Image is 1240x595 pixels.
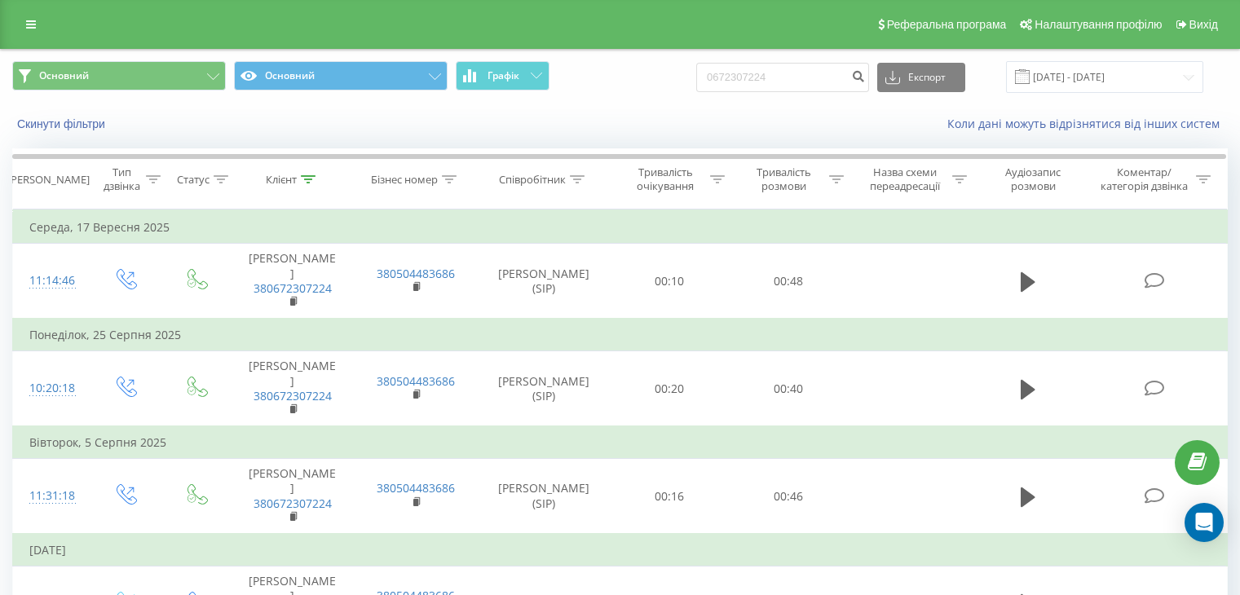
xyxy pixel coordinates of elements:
[231,459,354,534] td: [PERSON_NAME]
[254,280,332,296] a: 380672307224
[611,244,729,319] td: 00:10
[7,173,90,187] div: [PERSON_NAME]
[12,117,113,131] button: Скинути фільтри
[478,351,611,426] td: [PERSON_NAME] (SIP)
[266,173,297,187] div: Клієнт
[696,63,869,92] input: Пошук за номером
[863,165,948,193] div: Назва схеми переадресації
[103,165,141,193] div: Тип дзвінка
[611,459,729,534] td: 00:16
[177,173,210,187] div: Статус
[729,459,847,534] td: 00:46
[456,61,549,90] button: Графік
[488,70,519,82] span: Графік
[625,165,707,193] div: Тривалість очікування
[729,244,847,319] td: 00:48
[254,496,332,511] a: 380672307224
[29,480,73,512] div: 11:31:18
[986,165,1081,193] div: Аудіозапис розмови
[1035,18,1162,31] span: Налаштування профілю
[877,63,965,92] button: Експорт
[1097,165,1192,193] div: Коментар/категорія дзвінка
[13,534,1228,566] td: [DATE]
[231,351,354,426] td: [PERSON_NAME]
[887,18,1007,31] span: Реферальна програма
[377,266,455,281] a: 380504483686
[377,480,455,496] a: 380504483686
[13,426,1228,459] td: Вівторок, 5 Серпня 2025
[13,211,1228,244] td: Середа, 17 Вересня 2025
[1185,503,1224,542] div: Open Intercom Messenger
[13,319,1228,351] td: Понеділок, 25 Серпня 2025
[29,265,73,297] div: 11:14:46
[499,173,566,187] div: Співробітник
[39,69,89,82] span: Основний
[29,372,73,404] div: 10:20:18
[12,61,226,90] button: Основний
[377,373,455,389] a: 380504483686
[254,388,332,403] a: 380672307224
[947,116,1228,131] a: Коли дані можуть відрізнятися вiд інших систем
[231,244,354,319] td: [PERSON_NAME]
[478,244,611,319] td: [PERSON_NAME] (SIP)
[478,459,611,534] td: [PERSON_NAME] (SIP)
[729,351,847,426] td: 00:40
[1189,18,1218,31] span: Вихід
[744,165,825,193] div: Тривалість розмови
[611,351,729,426] td: 00:20
[371,173,438,187] div: Бізнес номер
[234,61,448,90] button: Основний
